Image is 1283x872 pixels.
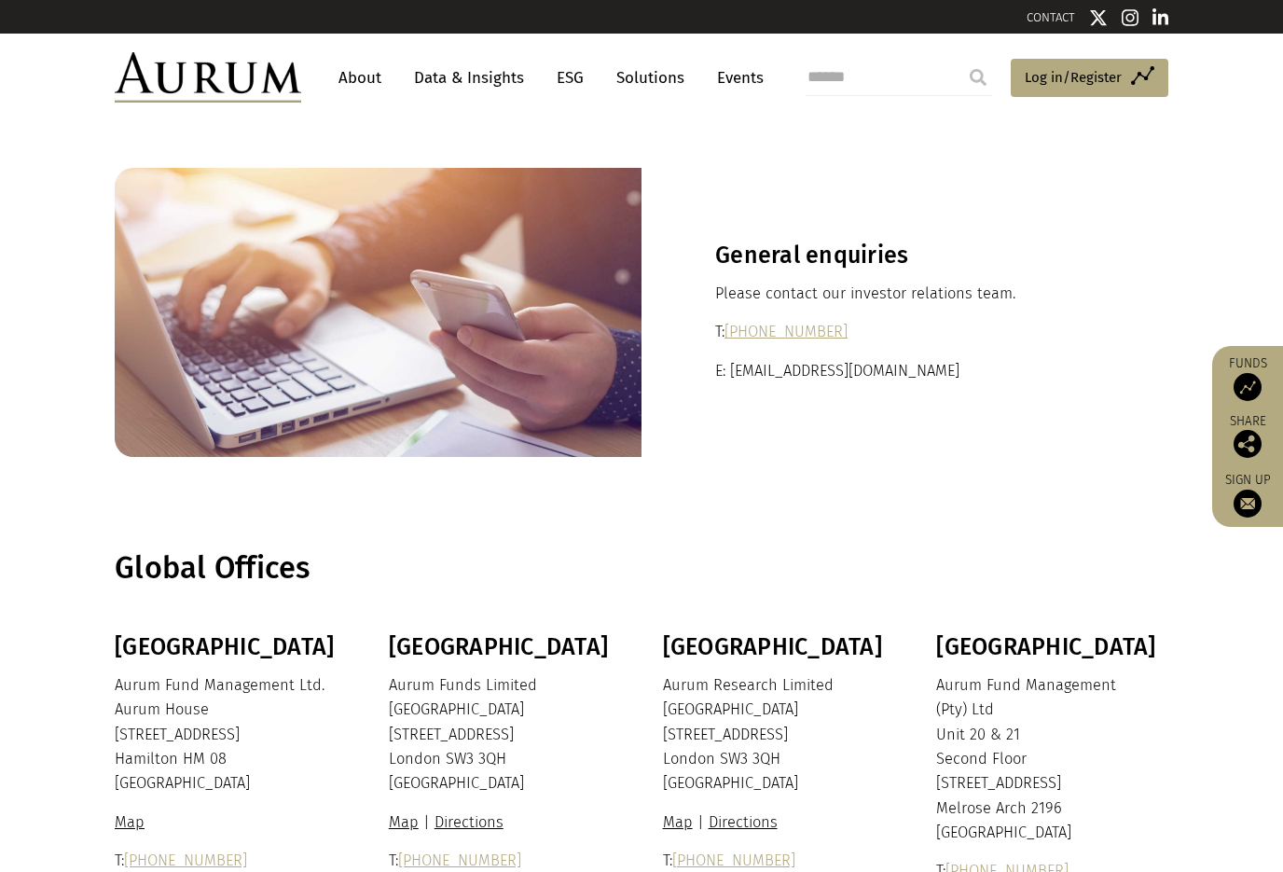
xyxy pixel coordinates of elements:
[1011,59,1168,98] a: Log in/Register
[663,673,890,796] p: Aurum Research Limited [GEOGRAPHIC_DATA] [STREET_ADDRESS] London SW3 3QH [GEOGRAPHIC_DATA]
[124,851,247,869] a: [PHONE_NUMBER]
[389,673,616,796] p: Aurum Funds Limited [GEOGRAPHIC_DATA] [STREET_ADDRESS] London SW3 3QH [GEOGRAPHIC_DATA]
[1027,10,1075,24] a: CONTACT
[1152,8,1169,27] img: Linkedin icon
[115,813,149,831] a: Map
[959,59,997,96] input: Submit
[115,52,301,103] img: Aurum
[715,242,1095,270] h3: General enquiries
[724,323,848,340] a: [PHONE_NUMBER]
[708,61,764,95] a: Events
[1234,373,1262,401] img: Access Funds
[398,851,521,869] a: [PHONE_NUMBER]
[715,320,1095,344] p: T:
[430,813,508,831] a: Directions
[389,633,616,661] h3: [GEOGRAPHIC_DATA]
[663,813,697,831] a: Map
[547,61,593,95] a: ESG
[1122,8,1138,27] img: Instagram icon
[1221,472,1274,518] a: Sign up
[389,813,423,831] a: Map
[672,851,795,869] a: [PHONE_NUMBER]
[936,673,1164,846] p: Aurum Fund Management (Pty) Ltd Unit 20 & 21 Second Floor [STREET_ADDRESS] Melrose Arch 2196 [GEO...
[1234,490,1262,518] img: Sign up to our newsletter
[1221,355,1274,401] a: Funds
[115,550,1164,587] h1: Global Offices
[1089,8,1108,27] img: Twitter icon
[405,61,533,95] a: Data & Insights
[1221,415,1274,458] div: Share
[115,633,342,661] h3: [GEOGRAPHIC_DATA]
[663,810,890,835] p: |
[704,813,782,831] a: Directions
[607,61,694,95] a: Solutions
[936,633,1164,661] h3: [GEOGRAPHIC_DATA]
[329,61,391,95] a: About
[1025,66,1122,89] span: Log in/Register
[1234,430,1262,458] img: Share this post
[715,359,1095,383] p: E: [EMAIL_ADDRESS][DOMAIN_NAME]
[115,673,342,796] p: Aurum Fund Management Ltd. Aurum House [STREET_ADDRESS] Hamilton HM 08 [GEOGRAPHIC_DATA]
[663,633,890,661] h3: [GEOGRAPHIC_DATA]
[715,282,1095,306] p: Please contact our investor relations team.
[389,810,616,835] p: |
